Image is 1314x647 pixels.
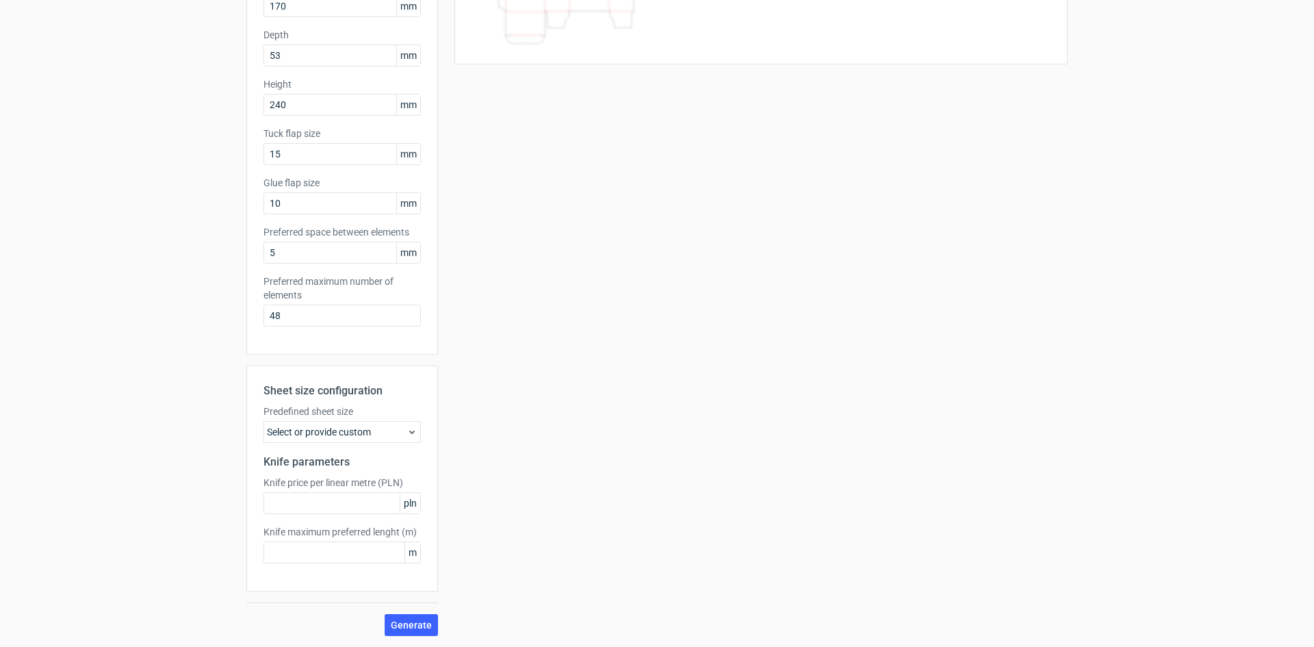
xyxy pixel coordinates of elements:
label: Depth [263,28,421,42]
label: Tuck flap size [263,127,421,140]
button: Generate [385,614,438,636]
h2: Knife parameters [263,454,421,470]
span: Generate [391,620,432,630]
label: Predefined sheet size [263,405,421,418]
h2: Sheet size configuration [263,383,421,399]
label: Glue flap size [263,176,421,190]
label: Knife maximum preferred lenght (m) [263,525,421,539]
span: mm [396,242,420,263]
span: m [404,542,420,563]
span: mm [396,45,420,66]
span: mm [396,144,420,164]
label: Height [263,77,421,91]
span: pln [400,493,420,513]
label: Preferred space between elements [263,225,421,239]
span: mm [396,193,420,214]
label: Preferred maximum number of elements [263,275,421,302]
span: mm [396,94,420,115]
div: Select or provide custom [263,421,421,443]
label: Knife price per linear metre (PLN) [263,476,421,490]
